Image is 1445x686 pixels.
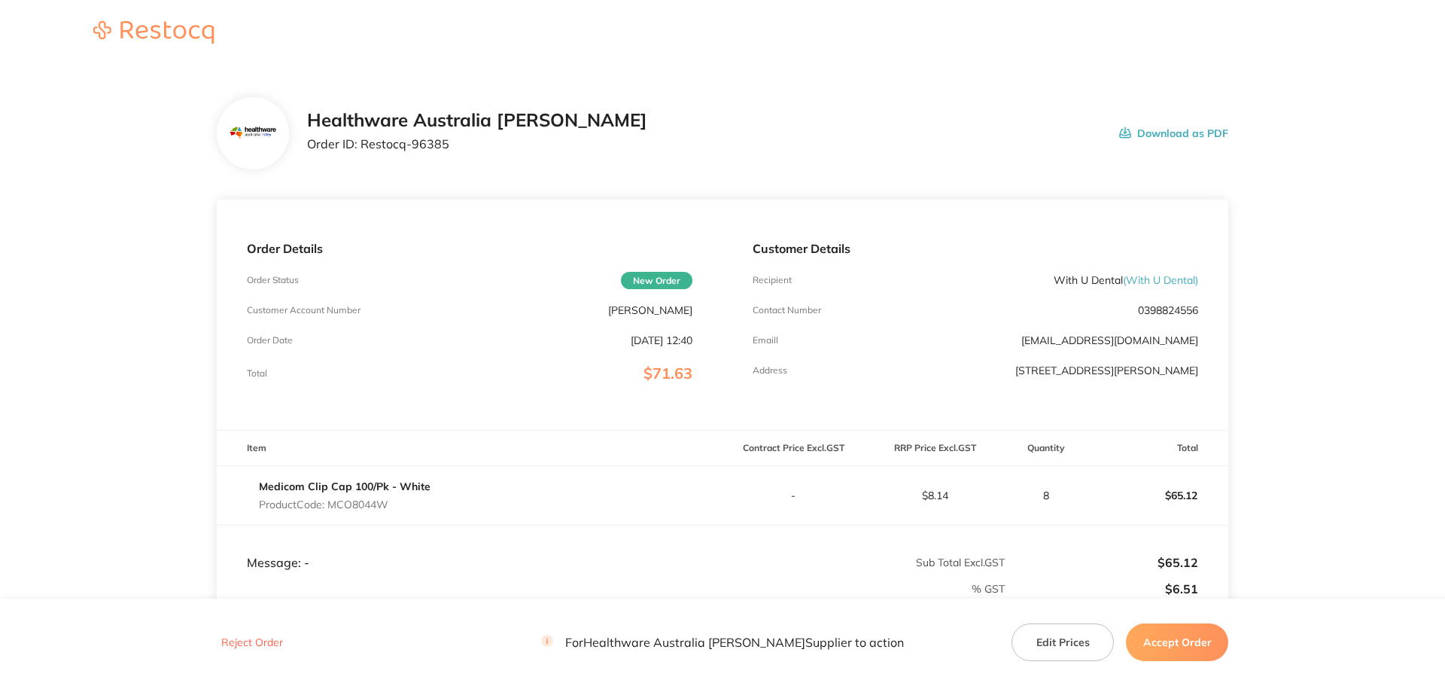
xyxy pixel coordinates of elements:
p: 8 [1006,489,1086,502]
a: Restocq logo [78,21,229,46]
p: $65.12 [1088,477,1227,514]
p: Sub Total Excl. GST [723,556,1005,569]
a: [EMAIL_ADDRESS][DOMAIN_NAME] [1021,334,1198,347]
th: Total [1087,431,1228,466]
button: Accept Order [1126,623,1228,661]
p: Customer Account Number [247,305,360,316]
p: Customer Details [753,242,1198,255]
img: Mjc2MnhocQ [228,109,277,158]
p: Order Date [247,335,293,346]
button: Reject Order [217,636,287,650]
th: Quantity [1005,431,1087,466]
p: Order Status [247,275,299,285]
td: Message: - [217,525,722,570]
p: [PERSON_NAME] [608,304,692,316]
p: Product Code: MCO8044W [259,498,430,511]
p: Contact Number [753,305,821,316]
p: 0398824556 [1138,304,1198,316]
p: $8.14 [865,489,1005,502]
span: New Order [621,272,692,289]
p: % GST [218,583,1005,595]
th: Item [217,431,722,466]
p: For Healthware Australia [PERSON_NAME] Supplier to action [541,636,904,650]
a: Medicom Clip Cap 100/Pk - White [259,480,430,493]
p: Address [753,365,787,376]
p: With U Dental [1054,274,1198,286]
p: $65.12 [1006,556,1198,569]
button: Download as PDF [1119,110,1228,157]
p: [STREET_ADDRESS][PERSON_NAME] [1015,364,1198,377]
th: Contract Price Excl. GST [722,431,864,466]
h2: Healthware Australia [PERSON_NAME] [307,110,647,131]
span: $71.63 [643,364,692,383]
p: Order Details [247,242,692,255]
p: Recipient [753,275,792,285]
span: ( With U Dental ) [1123,273,1198,287]
p: - [723,489,863,502]
p: Total [247,368,267,379]
p: Order ID: Restocq- 96385 [307,137,647,151]
button: Edit Prices [1011,623,1114,661]
p: [DATE] 12:40 [631,334,692,346]
p: $6.51 [1006,582,1198,596]
p: Emaill [753,335,778,346]
img: Restocq logo [78,21,229,44]
th: RRP Price Excl. GST [864,431,1005,466]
